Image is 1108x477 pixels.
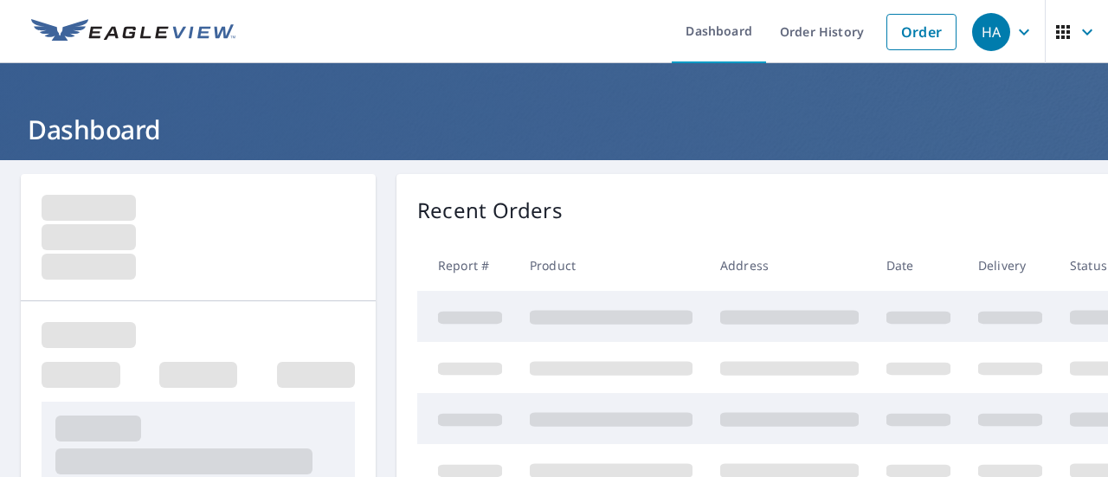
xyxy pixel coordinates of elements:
[516,240,706,291] th: Product
[972,13,1010,51] div: HA
[21,112,1087,147] h1: Dashboard
[886,14,957,50] a: Order
[31,19,235,45] img: EV Logo
[964,240,1056,291] th: Delivery
[417,240,516,291] th: Report #
[706,240,873,291] th: Address
[873,240,964,291] th: Date
[417,195,563,226] p: Recent Orders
